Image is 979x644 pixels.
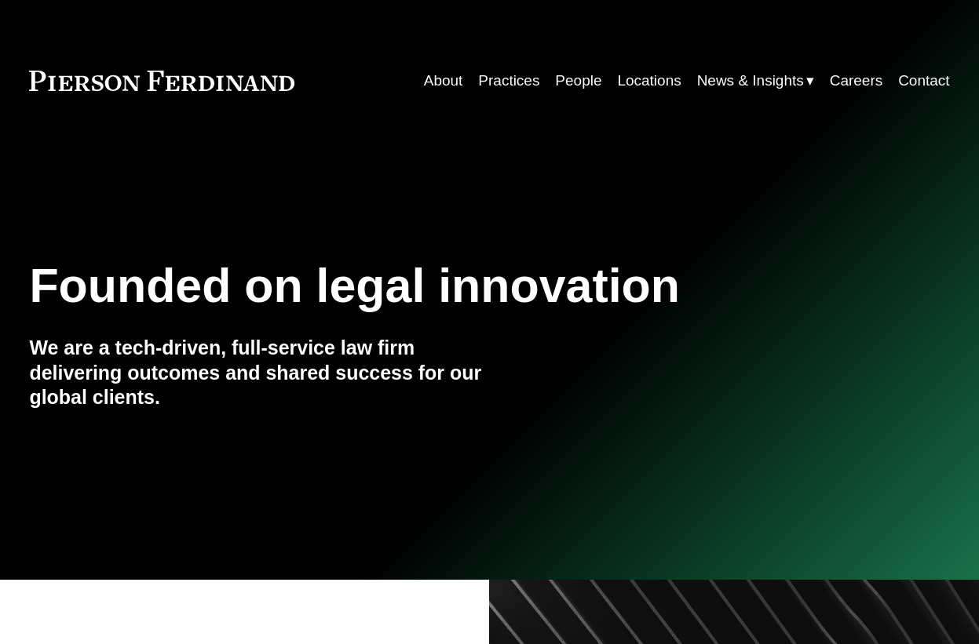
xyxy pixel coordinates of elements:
[29,259,796,314] h1: Founded on legal innovation
[830,66,883,96] a: Careers
[424,66,463,96] a: About
[478,66,539,96] a: Practices
[697,66,814,96] a: folder dropdown
[617,66,681,96] a: Locations
[697,67,804,94] span: News & Insights
[29,336,489,410] h4: We are a tech-driven, full-service law firm delivering outcomes and shared success for our global...
[898,66,949,96] a: Contact
[555,66,601,96] a: People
